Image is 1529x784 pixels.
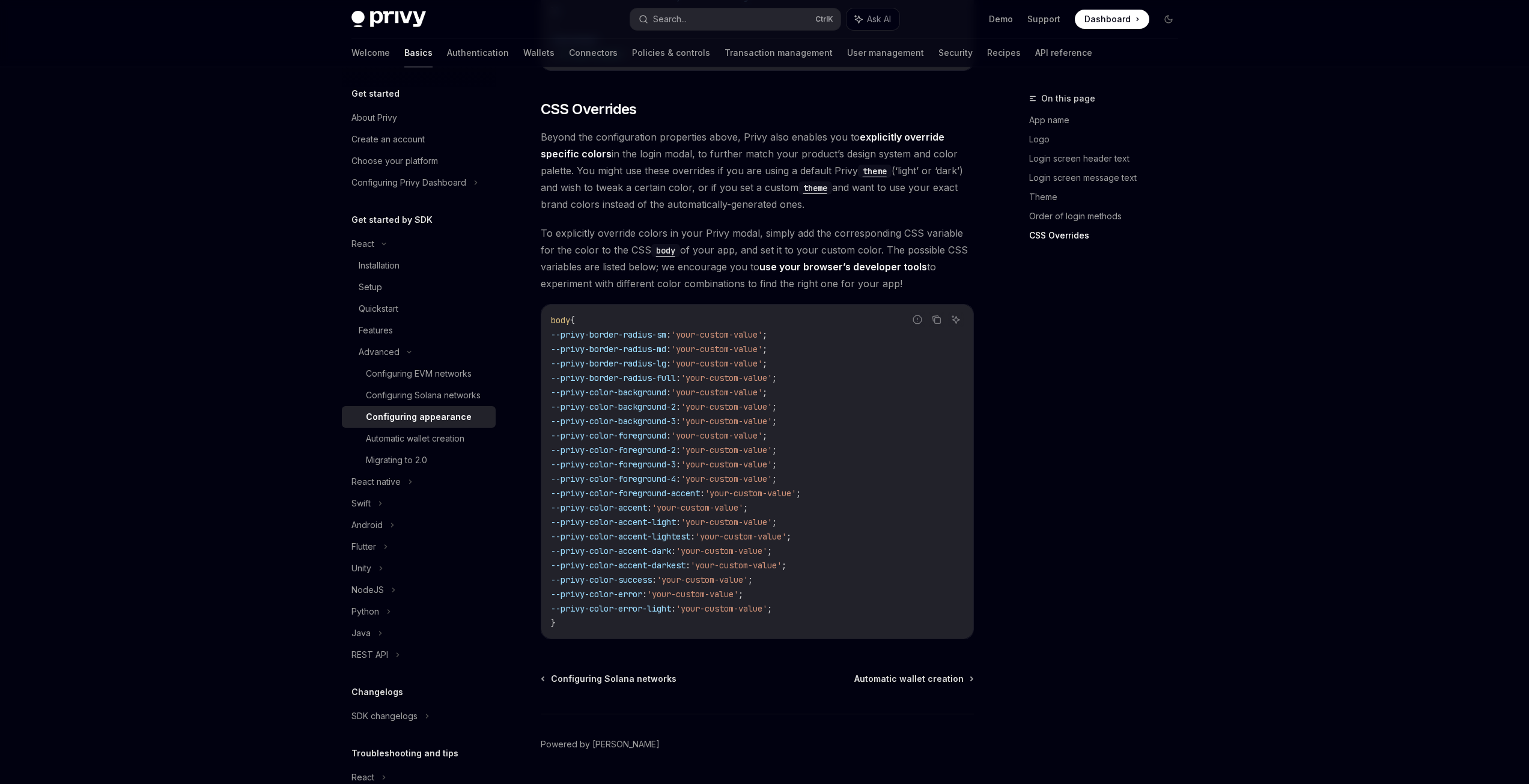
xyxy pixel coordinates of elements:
[342,255,496,276] a: Installation
[772,459,777,470] span: ;
[762,358,767,369] span: ;
[359,302,398,316] div: Quickstart
[858,165,892,178] code: theme
[772,445,777,455] span: ;
[854,673,973,685] a: Automatic wallet creation
[551,488,700,499] span: --privy-color-foreground-accent
[767,603,772,614] span: ;
[657,574,748,585] span: 'your-custom-value'
[541,129,974,213] span: Beyond the configuration properties above, Privy also enables you to in the login modal, to furth...
[351,539,376,554] div: Flutter
[366,366,472,381] div: Configuring EVM networks
[342,298,496,320] a: Quickstart
[772,401,777,412] span: ;
[651,244,680,256] a: body
[351,11,426,28] img: dark logo
[551,531,690,542] span: --privy-color-accent-lightest
[351,604,379,619] div: Python
[1029,168,1188,187] a: Login screen message text
[351,709,418,723] div: SDK changelogs
[652,502,743,513] span: 'your-custom-value'
[404,38,433,67] a: Basics
[666,430,671,441] span: :
[762,329,767,340] span: ;
[762,344,767,354] span: ;
[647,502,652,513] span: :
[359,323,393,338] div: Features
[910,312,925,327] button: Report incorrect code
[989,13,1013,25] a: Demo
[690,560,782,571] span: 'your-custom-value'
[1035,38,1092,67] a: API reference
[671,603,676,614] span: :
[676,459,681,470] span: :
[351,746,458,761] h5: Troubleshooting and tips
[782,560,786,571] span: ;
[351,518,383,532] div: Android
[676,545,767,556] span: 'your-custom-value'
[671,358,762,369] span: 'your-custom-value'
[681,372,772,383] span: 'your-custom-value'
[929,312,944,327] button: Copy the contents from the code block
[652,574,657,585] span: :
[987,38,1021,67] a: Recipes
[351,237,374,251] div: React
[551,344,666,354] span: --privy-border-radius-md
[551,372,676,383] span: --privy-border-radius-full
[366,431,464,446] div: Automatic wallet creation
[700,488,705,499] span: :
[762,387,767,398] span: ;
[772,473,777,484] span: ;
[666,387,671,398] span: :
[867,13,891,25] span: Ask AI
[1029,149,1188,168] a: Login screen header text
[551,603,671,614] span: --privy-color-error-light
[772,416,777,427] span: ;
[551,329,666,340] span: --privy-border-radius-sm
[541,100,637,119] span: CSS Overrides
[681,459,772,470] span: 'your-custom-value'
[671,545,676,556] span: :
[351,685,403,699] h5: Changelogs
[1075,10,1149,29] a: Dashboard
[342,363,496,384] a: Configuring EVM networks
[642,589,647,600] span: :
[366,388,481,403] div: Configuring Solana networks
[351,38,390,67] a: Welcome
[858,165,892,177] a: theme
[551,387,666,398] span: --privy-color-background
[681,445,772,455] span: 'your-custom-value'
[666,329,671,340] span: :
[342,428,496,449] a: Automatic wallet creation
[767,545,772,556] span: ;
[743,502,748,513] span: ;
[342,406,496,428] a: Configuring appearance
[551,589,642,600] span: --privy-color-error
[705,488,796,499] span: 'your-custom-value'
[762,430,767,441] span: ;
[551,358,666,369] span: --privy-border-radius-lg
[671,430,762,441] span: 'your-custom-value'
[551,574,652,585] span: --privy-color-success
[541,131,944,160] strong: explicitly override specific colors
[342,276,496,298] a: Setup
[676,517,681,527] span: :
[666,358,671,369] span: :
[772,517,777,527] span: ;
[551,673,676,685] span: Configuring Solana networks
[569,38,618,67] a: Connectors
[551,315,570,326] span: body
[653,12,687,26] div: Search...
[342,320,496,341] a: Features
[796,488,801,499] span: ;
[342,107,496,129] a: About Privy
[1084,13,1131,25] span: Dashboard
[351,561,371,576] div: Unity
[681,517,772,527] span: 'your-custom-value'
[681,473,772,484] span: 'your-custom-value'
[551,502,647,513] span: --privy-color-accent
[1029,111,1188,130] a: App name
[342,129,496,150] a: Create an account
[647,589,738,600] span: 'your-custom-value'
[551,445,676,455] span: --privy-color-foreground-2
